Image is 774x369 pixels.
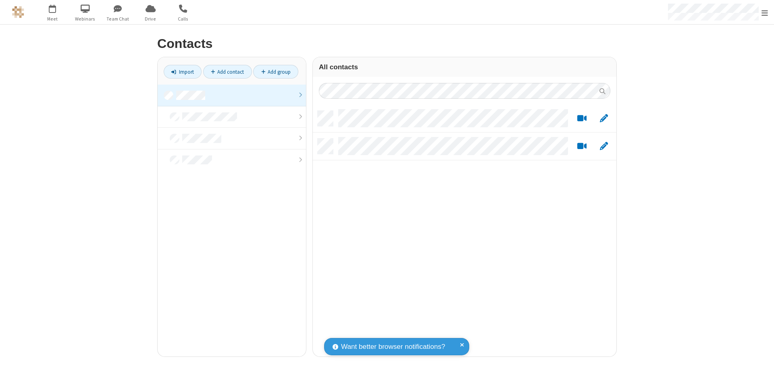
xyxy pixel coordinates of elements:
button: Start a video meeting [574,114,590,124]
span: Meet [37,15,68,23]
a: Add group [253,65,298,79]
button: Edit [596,141,612,151]
a: Import [164,65,202,79]
span: Team Chat [103,15,133,23]
span: Calls [168,15,198,23]
div: grid [313,105,616,357]
h2: Contacts [157,37,617,51]
a: Add contact [203,65,252,79]
img: QA Selenium DO NOT DELETE OR CHANGE [12,6,24,18]
span: Want better browser notifications? [341,342,445,352]
h3: All contacts [319,63,610,71]
iframe: Chat [754,348,768,363]
button: Start a video meeting [574,141,590,151]
button: Edit [596,114,612,124]
span: Webinars [70,15,100,23]
span: Drive [135,15,166,23]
